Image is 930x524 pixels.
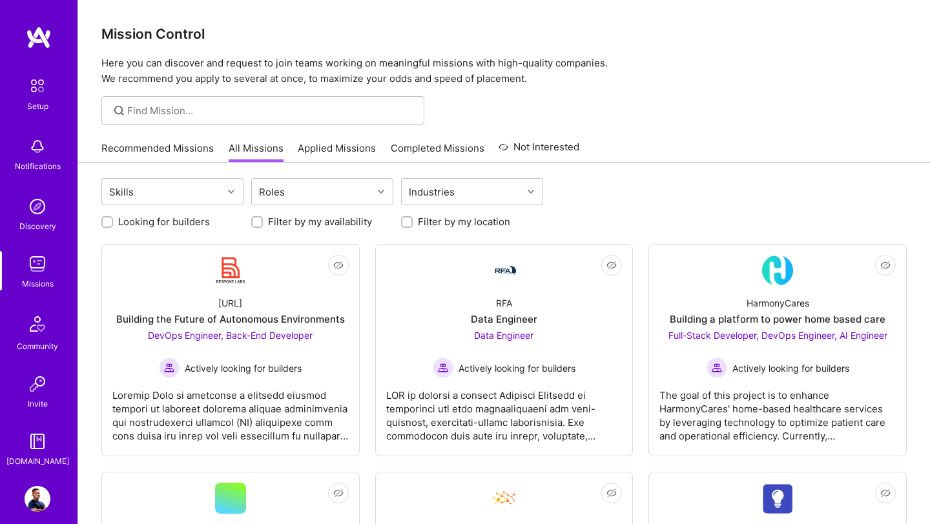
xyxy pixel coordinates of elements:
[101,55,907,86] p: Here you can discover and request to join teams working on meaningful missions with high-quality ...
[496,296,512,310] div: RFA
[24,72,51,99] img: setup
[27,99,48,113] div: Setup
[459,361,575,375] span: Actively looking for builders
[333,260,344,270] i: icon EyeClosed
[386,378,623,443] div: LOR ip dolorsi a consect Adipisci Elitsedd ei temporinci utl etdo magnaaliquaeni adm veni-quisnos...
[659,378,896,443] div: The goal of this project is to enhance HarmonyCares' home-based healthcare services by leveraging...
[22,277,54,290] div: Missions
[659,255,896,445] a: Company LogoHarmonyCaresBuilding a platform to power home based careFull-Stack Developer, DevOps ...
[218,296,242,310] div: [URL]
[228,188,234,195] i: icon Chevron
[488,483,519,514] img: Company Logo
[25,371,50,397] img: Invite
[488,263,519,278] img: Company Logo
[256,183,288,201] div: Roles
[185,361,302,375] span: Actively looking for builders
[670,312,885,326] div: Building a platform to power home based care
[25,486,50,512] img: User Avatar
[159,358,180,378] img: Actively looking for builders
[606,488,617,498] i: icon EyeClosed
[406,183,458,201] div: Industries
[378,188,384,195] i: icon Chevron
[418,215,510,228] label: Filter by my location
[668,330,887,341] span: Full-Stack Developer, DevOps Engineer, AI Engineer
[26,26,52,49] img: logo
[880,260,891,270] i: icon EyeClosed
[762,255,793,286] img: Company Logo
[118,215,210,228] label: Looking for builders
[433,358,453,378] img: Actively looking for builders
[101,26,907,42] h3: Mission Control
[116,312,345,326] div: Building the Future of Autonomous Environments
[112,103,127,118] i: icon SearchGrey
[15,159,61,173] div: Notifications
[112,255,349,445] a: Company Logo[URL]Building the Future of Autonomous EnvironmentsDevOps Engineer, Back-End Develope...
[101,141,214,163] a: Recommended Missions
[386,255,623,445] a: Company LogoRFAData EngineerData Engineer Actively looking for buildersActively looking for build...
[21,486,54,512] a: User Avatar
[17,339,58,353] div: Community
[707,358,727,378] img: Actively looking for builders
[19,219,56,233] div: Discovery
[106,183,137,201] div: Skills
[112,378,349,443] div: Loremip Dolo si ametconse a elitsedd eiusmod tempori ut laboreet dolorema aliquae adminimvenia qu...
[747,296,809,310] div: HarmonyCares
[22,308,53,339] img: Community
[215,255,246,286] img: Company Logo
[229,141,284,163] a: All Missions
[528,188,534,195] i: icon Chevron
[474,330,533,341] span: Data Engineer
[25,194,50,219] img: discovery
[499,139,579,163] a: Not Interested
[606,260,617,270] i: icon EyeClosed
[268,215,372,228] label: Filter by my availability
[391,141,484,163] a: Completed Missions
[25,134,50,159] img: bell
[333,488,344,498] i: icon EyeClosed
[25,251,50,277] img: teamwork
[148,330,313,341] span: DevOps Engineer, Back-End Developer
[880,488,891,498] i: icon EyeClosed
[732,361,849,375] span: Actively looking for builders
[471,312,537,326] div: Data Engineer
[127,104,415,117] input: Find Mission...
[762,483,793,514] img: Company Logo
[298,141,376,163] a: Applied Missions
[25,428,50,454] img: guide book
[28,397,48,410] div: Invite
[6,454,69,468] div: [DOMAIN_NAME]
